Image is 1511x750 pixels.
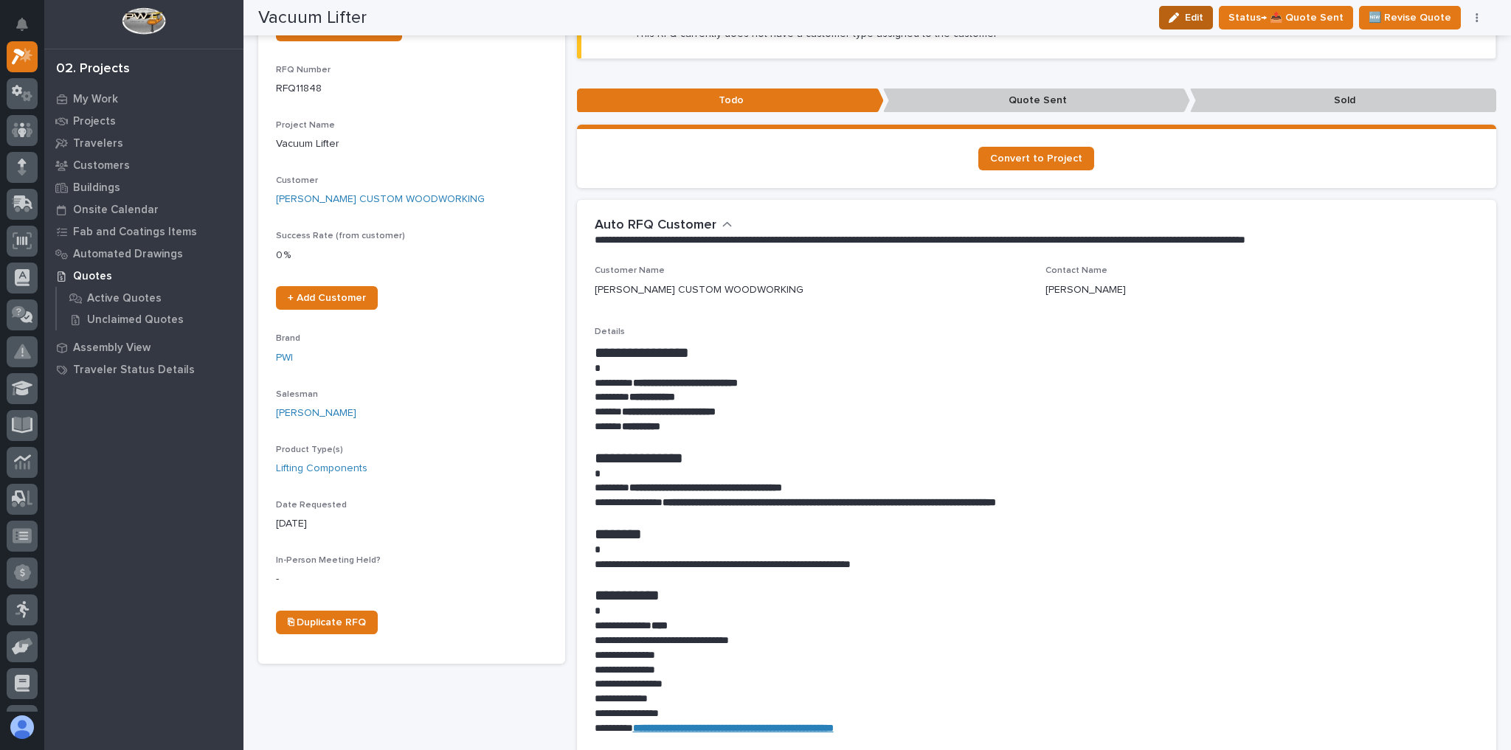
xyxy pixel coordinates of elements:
[978,147,1094,170] a: Convert to Project
[73,248,183,261] p: Automated Drawings
[44,358,243,381] a: Traveler Status Details
[276,445,343,454] span: Product Type(s)
[577,88,884,113] p: Todo
[44,176,243,198] a: Buildings
[73,115,116,128] p: Projects
[276,248,547,263] p: 0 %
[1045,266,1107,275] span: Contact Name
[595,266,665,275] span: Customer Name
[276,176,318,185] span: Customer
[73,204,159,217] p: Onsite Calendar
[1045,282,1126,298] p: [PERSON_NAME]
[44,88,243,110] a: My Work
[276,66,331,74] span: RFQ Number
[44,198,243,221] a: Onsite Calendar
[276,501,347,510] span: Date Requested
[73,270,112,283] p: Quotes
[1190,88,1497,113] p: Sold
[44,154,243,176] a: Customers
[1219,6,1353,29] button: Status→ 📤 Quote Sent
[44,110,243,132] a: Projects
[44,336,243,358] a: Assembly View
[276,81,547,97] p: RFQ11848
[1159,6,1213,29] button: Edit
[18,18,38,41] div: Notifications
[990,153,1082,164] span: Convert to Project
[276,556,381,565] span: In-Person Meeting Held?
[595,218,716,234] h2: Auto RFQ Customer
[56,61,130,77] div: 02. Projects
[73,341,151,355] p: Assembly View
[44,265,243,287] a: Quotes
[87,313,184,327] p: Unclaimed Quotes
[44,132,243,154] a: Travelers
[258,7,367,29] h2: Vacuum Lifter
[276,406,356,421] a: [PERSON_NAME]
[883,88,1190,113] p: Quote Sent
[276,611,378,634] a: ⎘ Duplicate RFQ
[1228,9,1344,27] span: Status→ 📤 Quote Sent
[1369,9,1451,27] span: 🆕 Revise Quote
[276,390,318,399] span: Salesman
[276,334,300,343] span: Brand
[87,292,162,305] p: Active Quotes
[122,7,165,35] img: Workspace Logo
[595,327,625,336] span: Details
[276,232,405,240] span: Success Rate (from customer)
[276,192,485,207] a: [PERSON_NAME] CUSTOM WOODWORKING
[595,282,803,298] p: [PERSON_NAME] CUSTOM WOODWORKING
[1359,6,1461,29] button: 🆕 Revise Quote
[7,9,38,40] button: Notifications
[73,226,197,239] p: Fab and Coatings Items
[288,617,366,628] span: ⎘ Duplicate RFQ
[7,712,38,743] button: users-avatar
[288,293,366,303] span: + Add Customer
[276,136,547,152] p: Vacuum Lifter
[276,461,367,476] a: Lifting Components
[44,221,243,243] a: Fab and Coatings Items
[73,93,118,106] p: My Work
[276,350,293,366] a: PWI
[57,288,243,308] a: Active Quotes
[73,137,123,150] p: Travelers
[73,159,130,173] p: Customers
[73,364,195,377] p: Traveler Status Details
[276,572,547,587] p: -
[44,243,243,265] a: Automated Drawings
[595,218,733,234] button: Auto RFQ Customer
[73,181,120,195] p: Buildings
[276,516,547,532] p: [DATE]
[276,286,378,310] a: + Add Customer
[57,309,243,330] a: Unclaimed Quotes
[1185,11,1203,24] span: Edit
[276,121,335,130] span: Project Name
